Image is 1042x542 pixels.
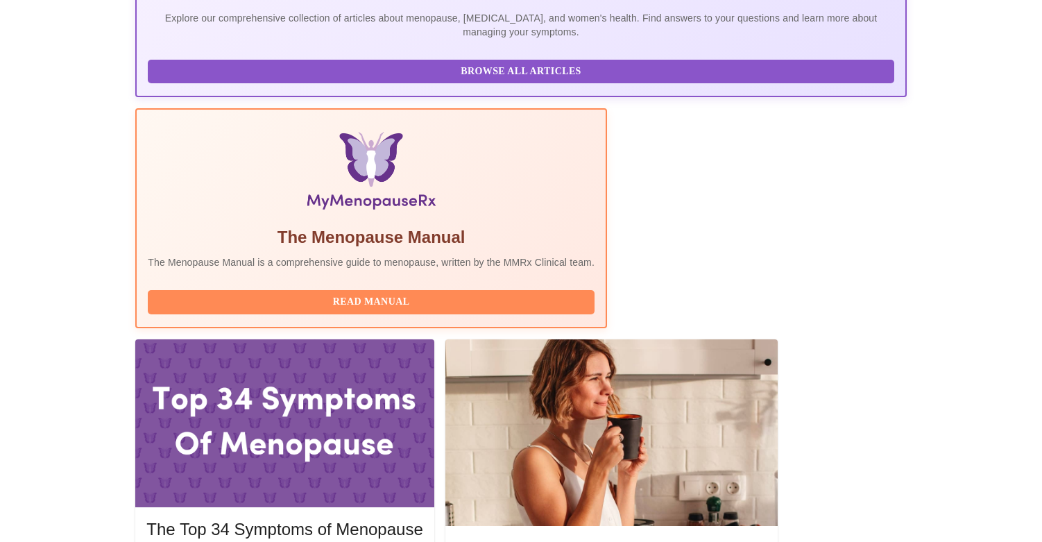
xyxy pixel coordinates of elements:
p: The Menopause Manual is a comprehensive guide to menopause, written by the MMRx Clinical team. [148,255,595,269]
span: Read Manual [162,294,581,311]
img: Menopause Manual [219,132,523,215]
button: Read Manual [148,290,595,314]
a: Browse All Articles [148,65,897,76]
a: Read Manual [148,295,598,307]
h5: The Menopause Manual [148,226,595,248]
span: Browse All Articles [162,63,880,81]
h5: The Top 34 Symptoms of Menopause [146,518,422,541]
p: Explore our comprehensive collection of articles about menopause, [MEDICAL_DATA], and women's hea... [148,11,894,39]
button: Browse All Articles [148,60,894,84]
